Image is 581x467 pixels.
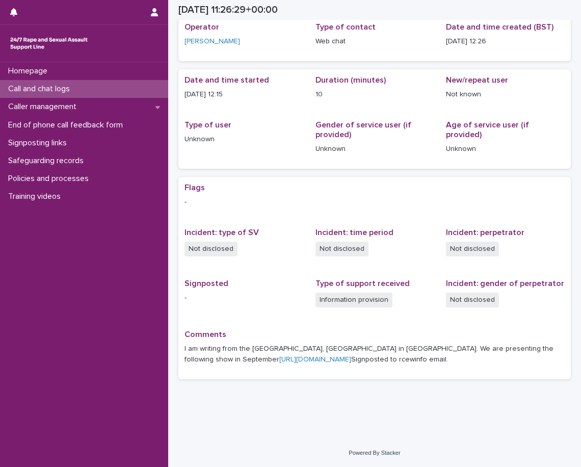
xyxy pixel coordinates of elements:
h2: [DATE] 11:26:29+00:00 [178,4,278,16]
a: [PERSON_NAME] [184,36,240,47]
img: rhQMoQhaT3yELyF149Cw [8,33,90,54]
span: Not disclosed [184,242,237,256]
p: Web chat [315,36,434,47]
p: Training videos [4,192,69,201]
p: [DATE] 12:26 [446,36,565,47]
span: Signposted [184,279,228,288]
p: Call and chat logs [4,84,78,94]
span: Flags [184,184,205,192]
span: Duration (minutes) [315,76,386,84]
span: Incident: time period [315,228,393,237]
span: Operator [184,23,219,31]
span: Not disclosed [315,242,368,256]
p: I am writing from the [GEOGRAPHIC_DATA], [GEOGRAPHIC_DATA] in [GEOGRAPHIC_DATA]. We are presentin... [184,344,565,365]
span: Date and time started [184,76,269,84]
p: - [184,293,303,303]
span: Age of service user (if provided) [446,121,529,139]
span: Not disclosed [446,293,499,307]
span: Comments [184,330,226,339]
span: Date and time created (BST) [446,23,553,31]
p: Not known [446,89,565,100]
a: Powered By Stacker [349,450,400,456]
span: Type of user [184,121,231,129]
p: [DATE] 12:15 [184,89,303,100]
p: Unknown [446,144,565,154]
p: Signposting links [4,138,75,148]
p: End of phone call feedback form [4,120,131,130]
span: New/repeat user [446,76,508,84]
p: - [184,197,565,207]
span: Not disclosed [446,242,499,256]
p: Safeguarding records [4,156,92,166]
span: Information provision [315,293,392,307]
span: Type of support received [315,279,410,288]
span: Incident: gender of perpetrator [446,279,564,288]
a: [URL][DOMAIN_NAME] [279,356,351,363]
span: Incident: perpetrator [446,228,524,237]
p: Homepage [4,66,56,76]
p: Policies and processes [4,174,97,184]
p: Unknown [184,134,303,145]
span: Type of contact [315,23,376,31]
span: Gender of service user (if provided) [315,121,411,139]
p: Unknown [315,144,434,154]
p: 10 [315,89,434,100]
span: Incident: type of SV [184,228,259,237]
p: Caller management [4,102,85,112]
